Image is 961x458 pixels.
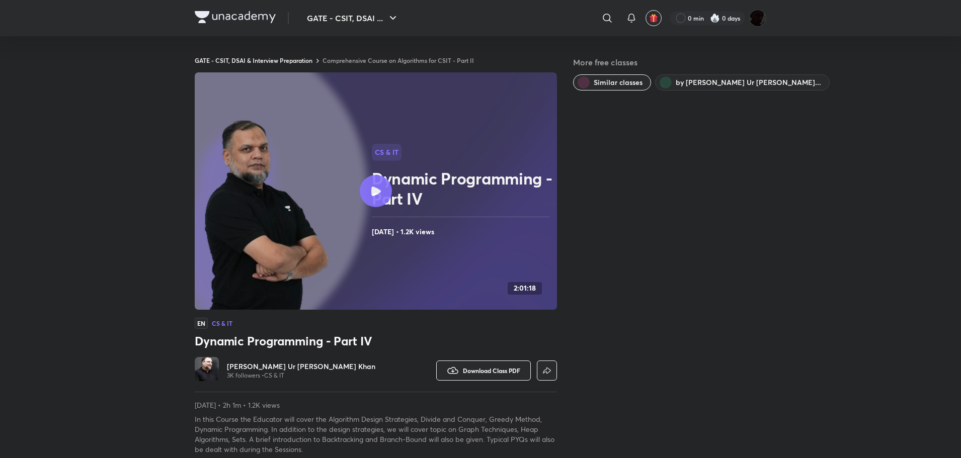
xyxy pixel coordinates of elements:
[594,77,643,87] span: Similar classes
[463,367,520,375] span: Download Class PDF
[195,56,312,64] a: GATE - CSIT, DSAI & Interview Preparation
[195,333,557,349] h3: Dynamic Programming - Part IV
[436,360,531,381] button: Download Class PDF
[301,8,405,28] button: GATE - CSIT, DSAI ...
[372,168,553,209] h2: Dynamic Programming - Part IV
[195,357,219,381] img: Avatar
[655,74,830,90] button: by Khaleel Ur Rahman Khan
[195,414,557,454] p: In this Course the Educator will cover the Algorithm Design Strategies, Divide and Conquer, Greed...
[195,11,276,23] img: Company Logo
[323,56,474,64] a: Comprehensive Course on Algorithms for CSIT - Part II
[573,56,766,68] h5: More free classes
[227,361,375,372] a: [PERSON_NAME] Ur [PERSON_NAME] Khan
[195,11,276,26] a: Company Logo
[573,74,651,90] button: Similar classes
[649,14,658,23] img: avatar
[195,318,208,329] span: EN
[749,10,766,27] img: PN Pandey
[212,320,232,326] h4: CS & IT
[372,225,553,238] h4: [DATE] • 1.2K views
[195,357,219,384] a: Avatar
[514,284,536,293] h4: 2:01:18
[227,372,375,380] p: 3K followers • CS & IT
[710,13,720,23] img: streak
[646,10,662,26] button: avatar
[676,77,821,87] span: by Khaleel Ur Rahman Khan
[195,400,557,410] p: [DATE] • 2h 1m • 1.2K views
